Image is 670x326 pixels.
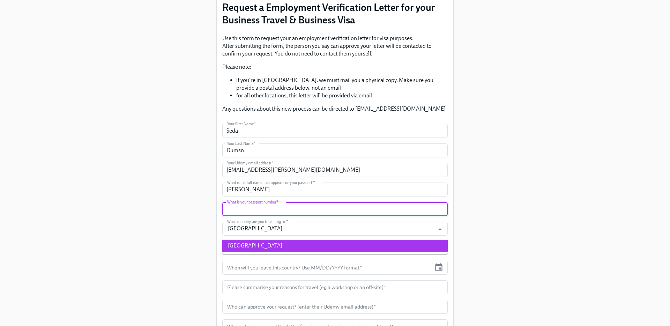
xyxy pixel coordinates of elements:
[434,224,445,235] button: Close
[236,92,448,99] li: for all other locations, this letter will be provided via email
[236,76,448,92] li: if you're in [GEOGRAPHIC_DATA], we must mail you a physical copy. Make sure you provide a postal ...
[222,63,448,71] p: Please note:
[222,261,431,275] input: MM/DD/YYYY
[222,35,448,58] p: Use this form to request your an employment verification letter for visa purposes. After submitti...
[222,105,448,113] p: Any questions about this new process can be directed to [EMAIL_ADDRESS][DOMAIN_NAME]
[222,1,448,26] h3: Request a Employment Verification Letter for your Business Travel & Business Visa
[222,240,448,252] li: [GEOGRAPHIC_DATA]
